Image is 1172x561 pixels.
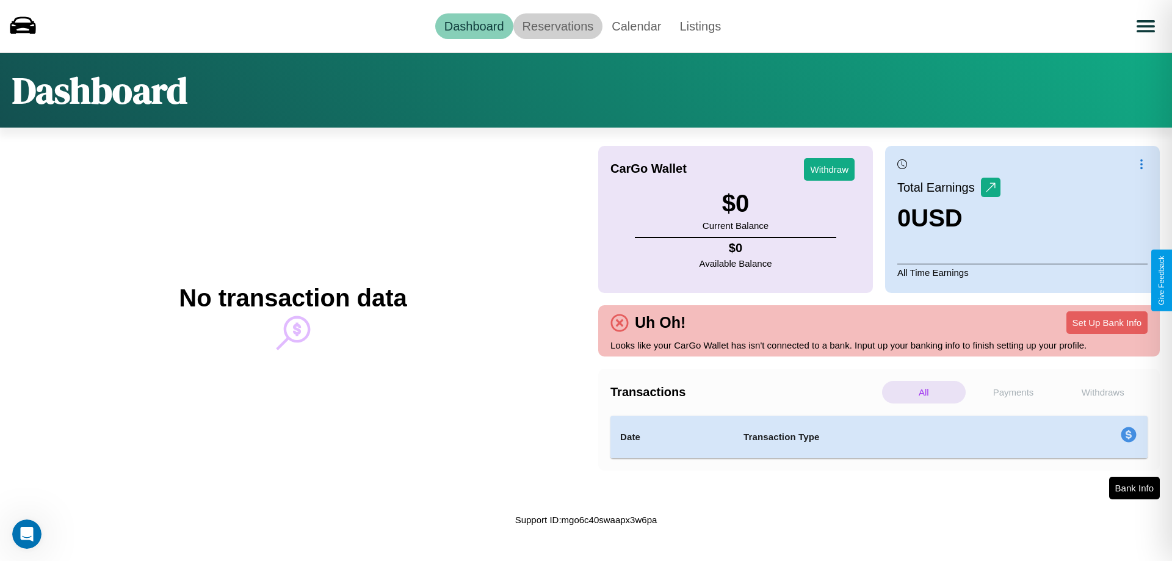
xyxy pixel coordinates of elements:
h4: Uh Oh! [629,314,692,331]
p: Support ID: mgo6c40swaapx3w6pa [515,512,657,528]
h4: Date [620,430,724,444]
p: Total Earnings [897,176,981,198]
p: All Time Earnings [897,264,1148,281]
button: Withdraw [804,158,855,181]
h1: Dashboard [12,65,187,115]
h4: $ 0 [700,241,772,255]
a: Reservations [513,13,603,39]
p: Current Balance [703,217,769,234]
button: Bank Info [1109,477,1160,499]
p: All [882,381,966,404]
a: Listings [670,13,730,39]
iframe: Intercom live chat [12,519,42,549]
h3: $ 0 [703,190,769,217]
h3: 0 USD [897,204,1000,232]
p: Looks like your CarGo Wallet has isn't connected to a bank. Input up your banking info to finish ... [610,337,1148,353]
button: Open menu [1129,9,1163,43]
p: Withdraws [1061,381,1145,404]
h4: Transactions [610,385,879,399]
h4: CarGo Wallet [610,162,687,176]
a: Calendar [602,13,670,39]
a: Dashboard [435,13,513,39]
p: Available Balance [700,255,772,272]
h2: No transaction data [179,284,407,312]
div: Give Feedback [1157,256,1166,305]
p: Payments [972,381,1055,404]
h4: Transaction Type [743,430,1021,444]
table: simple table [610,416,1148,458]
button: Set Up Bank Info [1066,311,1148,334]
